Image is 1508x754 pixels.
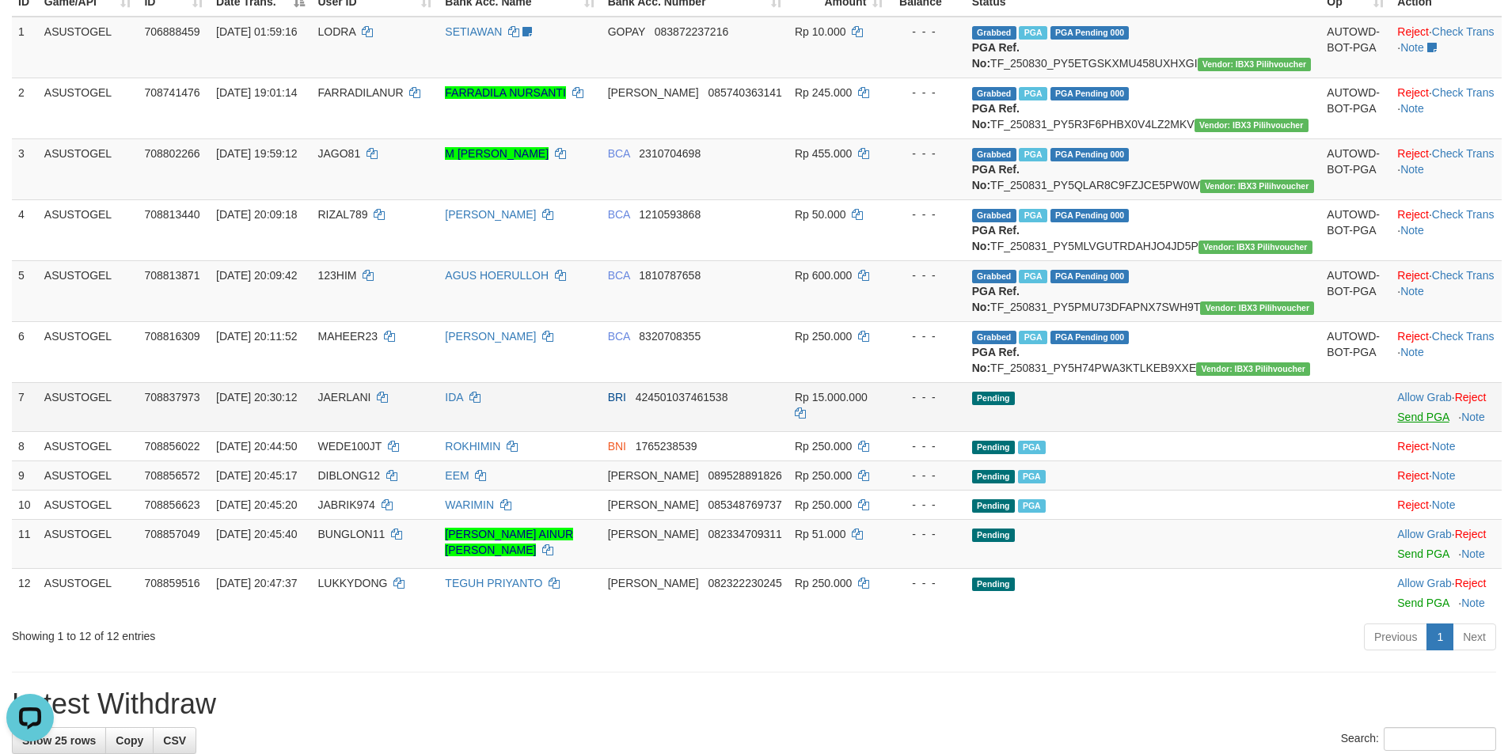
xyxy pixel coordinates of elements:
div: - - - [896,438,959,454]
a: Check Trans [1432,208,1495,221]
span: [DATE] 20:09:18 [216,208,297,221]
td: · [1391,382,1502,431]
td: 10 [12,490,38,519]
b: PGA Ref. No: [972,224,1020,252]
div: - - - [896,328,959,344]
span: Pending [972,441,1015,454]
span: 708816309 [144,330,199,343]
div: Showing 1 to 12 of 12 entries [12,622,617,644]
span: DIBLONG12 [317,469,380,482]
span: [DATE] 20:45:20 [216,498,297,511]
a: Next [1453,623,1496,650]
td: AUTOWD-BOT-PGA [1320,138,1391,199]
td: 5 [12,260,38,321]
td: AUTOWD-BOT-PGA [1320,260,1391,321]
a: WARIMIN [445,498,494,511]
span: BRI [608,391,626,404]
a: Reject [1397,25,1429,38]
span: LODRA [317,25,355,38]
a: Reject [1397,469,1429,482]
td: 4 [12,199,38,260]
span: Copy 424501037461538 to clipboard [636,391,728,404]
span: MAHEER23 [317,330,377,343]
td: 8 [12,431,38,460]
span: [DATE] 19:59:12 [216,147,297,160]
input: Search: [1384,727,1496,751]
span: Rp 51.000 [795,528,846,540]
span: Rp 250.000 [795,330,852,343]
td: ASUSTOGEL [38,490,139,519]
td: TF_250831_PY5H74PWA3KTLKEB9XXE [966,321,1321,382]
a: Note [1400,102,1424,115]
span: Copy 1210593868 to clipboard [639,208,701,221]
a: Allow Grab [1397,528,1451,540]
a: Send PGA [1397,411,1449,423]
td: · · [1391,17,1502,78]
span: FARRADILANUR [317,86,403,99]
b: PGA Ref. No: [972,285,1020,313]
b: PGA Ref. No: [972,163,1020,191]
td: · · [1391,260,1502,321]
span: PGA Pending [1050,270,1130,283]
td: ASUSTOGEL [38,138,139,199]
span: BCA [608,269,630,282]
span: · [1397,577,1454,589]
a: [PERSON_NAME] [445,208,536,221]
div: - - - [896,575,959,591]
a: [PERSON_NAME] [445,330,536,343]
span: Pending [972,392,1015,405]
a: Note [1432,469,1456,482]
td: ASUSTOGEL [38,260,139,321]
td: 1 [12,17,38,78]
a: AGUS HOERULLOH [445,269,549,282]
span: Grabbed [972,26,1016,40]
div: - - - [896,146,959,161]
td: 6 [12,321,38,382]
td: · · [1391,138,1502,199]
a: Send PGA [1397,597,1449,609]
span: Copy 1810787658 to clipboard [639,269,701,282]
a: SETIAWAN [445,25,502,38]
td: 12 [12,568,38,617]
td: AUTOWD-BOT-PGA [1320,78,1391,138]
span: Marked by aeorob [1018,441,1046,454]
b: PGA Ref. No: [972,346,1020,374]
a: Check Trans [1432,269,1495,282]
td: ASUSTOGEL [38,568,139,617]
td: ASUSTOGEL [38,78,139,138]
span: Rp 250.000 [795,440,852,453]
span: Rp 245.000 [795,86,852,99]
td: ASUSTOGEL [38,460,139,490]
td: TF_250831_PY5PMU73DFAPNX7SWH9T [966,260,1321,321]
span: Rp 250.000 [795,469,852,482]
span: Copy 085348769737 to clipboard [708,498,781,511]
a: Note [1461,411,1485,423]
span: [PERSON_NAME] [608,528,699,540]
span: PGA Pending [1050,209,1130,222]
span: · [1397,391,1454,404]
span: [PERSON_NAME] [608,577,699,589]
label: Search: [1341,727,1496,751]
a: Allow Grab [1397,577,1451,589]
span: · [1397,528,1454,540]
span: Marked by aeomartha [1019,87,1046,100]
a: Note [1400,224,1424,237]
a: Note [1432,440,1456,453]
span: Vendor URL: https://payment5.1velocity.biz [1198,58,1312,71]
a: Note [1432,498,1456,511]
div: - - - [896,206,959,222]
td: · · [1391,78,1502,138]
span: [DATE] 19:01:14 [216,86,297,99]
span: JABRIK974 [317,498,374,511]
a: Reject [1455,391,1487,404]
td: 2 [12,78,38,138]
td: 11 [12,519,38,568]
a: FARRADILA NURSANTI [445,86,565,99]
a: Check Trans [1432,86,1495,99]
span: 708741476 [144,86,199,99]
span: 708856572 [144,469,199,482]
a: Reject [1455,528,1487,540]
span: Pending [972,470,1015,483]
span: Rp 10.000 [795,25,846,38]
span: Marked by aeoros [1019,26,1046,40]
